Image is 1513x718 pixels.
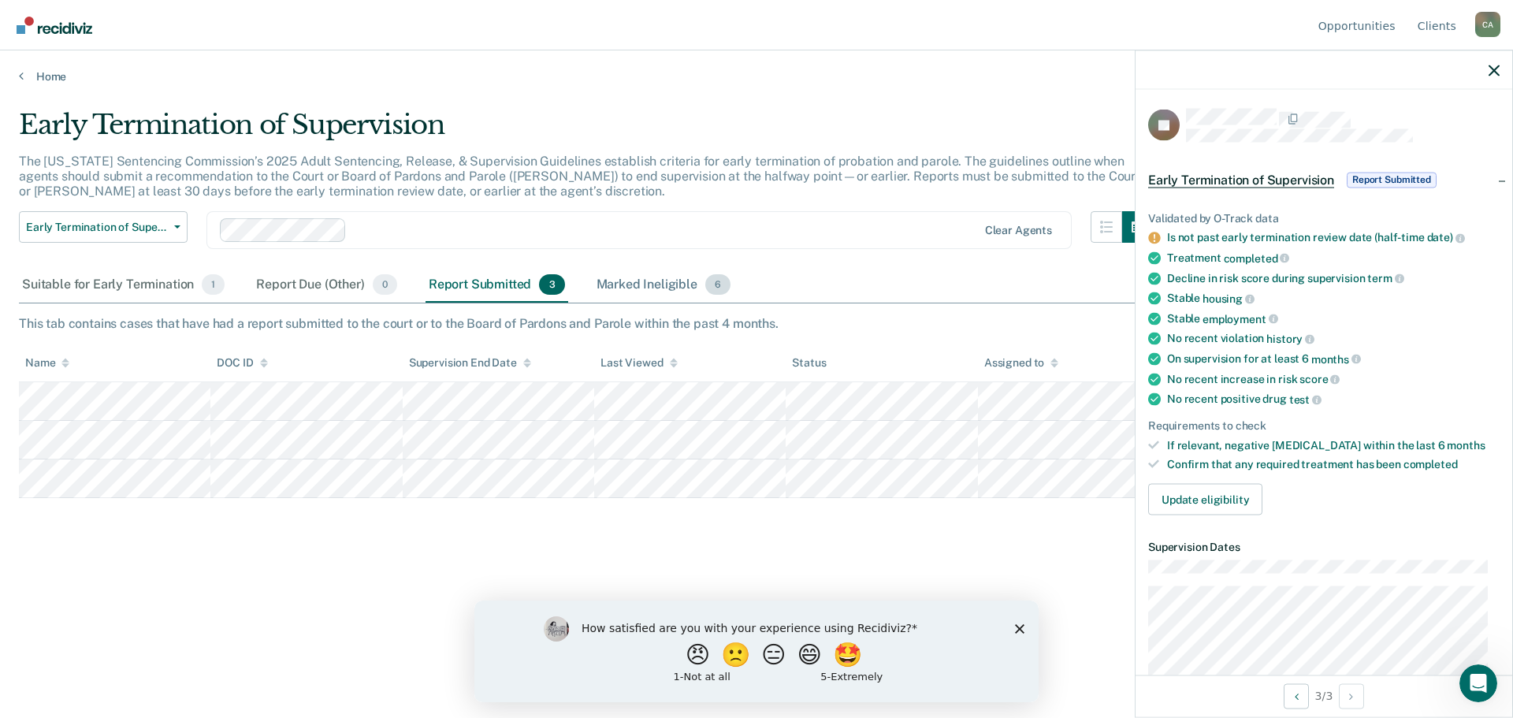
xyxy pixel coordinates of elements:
div: No recent positive drug [1167,392,1500,407]
div: Report Due (Other) [253,268,400,303]
button: Update eligibility [1148,484,1262,515]
div: Confirm that any required treatment has been [1167,458,1500,471]
div: C A [1475,12,1500,37]
div: Name [25,356,69,370]
div: Suitable for Early Termination [19,268,228,303]
div: Marked Ineligible [593,268,734,303]
div: This tab contains cases that have had a report submitted to the court or to the Board of Pardons ... [19,316,1494,331]
dt: Supervision Dates [1148,541,1500,554]
span: term [1367,272,1403,285]
div: Requirements to check [1148,419,1500,432]
span: completed [1224,251,1290,264]
div: Last Viewed [600,356,677,370]
span: test [1289,392,1322,405]
div: Is not past early termination review date (half-time date) [1167,231,1500,245]
span: employment [1203,312,1277,325]
img: Recidiviz [17,17,92,34]
div: Early Termination of SupervisionReport Submitted [1136,154,1512,205]
span: 6 [705,274,730,295]
div: Stable [1167,311,1500,326]
button: Next Opportunity [1339,683,1364,709]
div: 3 / 3 [1136,675,1512,716]
span: history [1266,333,1314,345]
div: No recent violation [1167,332,1500,346]
div: Decline in risk score during supervision [1167,271,1500,285]
span: 3 [539,274,564,295]
div: Supervision End Date [409,356,531,370]
div: No recent increase in risk [1167,372,1500,386]
div: Early Termination of Supervision [19,109,1154,154]
div: DOC ID [217,356,267,370]
button: Profile dropdown button [1475,12,1500,37]
iframe: Survey by Kim from Recidiviz [474,601,1039,702]
span: housing [1203,292,1255,304]
div: Assigned to [984,356,1058,370]
span: Report Submitted [1347,172,1437,188]
div: If relevant, negative [MEDICAL_DATA] within the last 6 [1167,438,1500,452]
span: months [1447,438,1485,451]
span: Early Termination of Supervision [1148,172,1334,188]
div: Validated by O-Track data [1148,211,1500,225]
div: Clear agents [985,224,1052,237]
div: Stable [1167,292,1500,306]
span: completed [1403,458,1458,471]
span: Early Termination of Supervision [26,221,168,234]
iframe: Intercom live chat [1459,664,1497,702]
button: Previous Opportunity [1284,683,1309,709]
div: Treatment [1167,251,1500,265]
span: score [1299,373,1340,385]
div: Report Submitted [426,268,568,303]
span: 1 [202,274,225,295]
div: On supervision for at least 6 [1167,352,1500,366]
span: 0 [373,274,397,295]
div: Status [792,356,826,370]
p: The [US_STATE] Sentencing Commission’s 2025 Adult Sentencing, Release, & Supervision Guidelines e... [19,154,1140,199]
a: Home [19,69,1494,84]
span: months [1311,352,1361,365]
